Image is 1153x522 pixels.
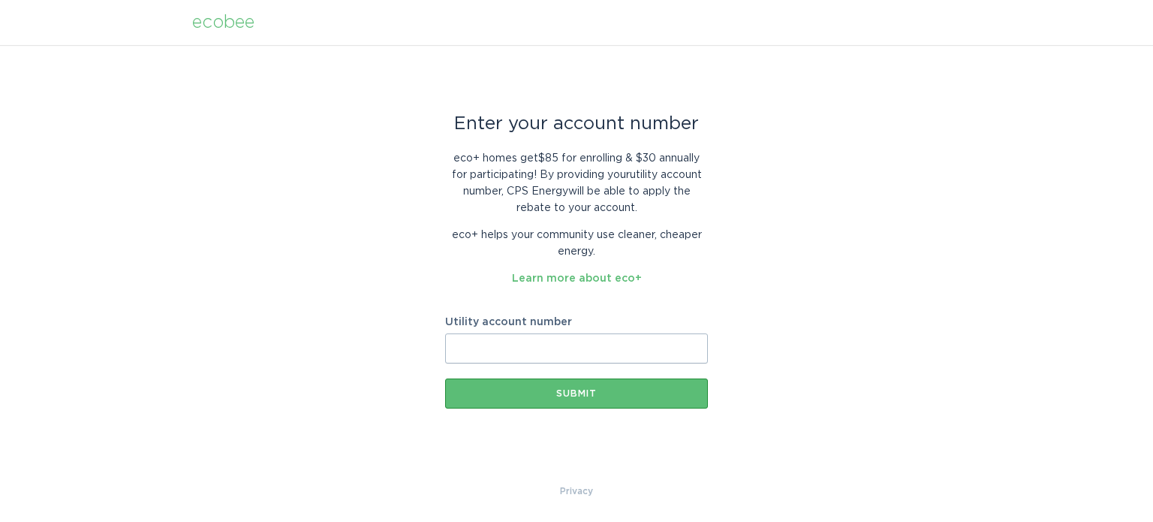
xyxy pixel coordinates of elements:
a: Learn more about eco+ [512,273,642,284]
div: Submit [453,389,700,398]
div: ecobee [192,14,254,31]
label: Utility account number [445,317,708,327]
a: Privacy Policy & Terms of Use [560,483,593,499]
p: eco+ helps your community use cleaner, cheaper energy. [445,227,708,260]
button: Submit [445,379,708,409]
p: eco+ homes get $85 for enrolling & $30 annually for participating ! By providing your utility acc... [445,150,708,216]
div: Enter your account number [445,116,708,132]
